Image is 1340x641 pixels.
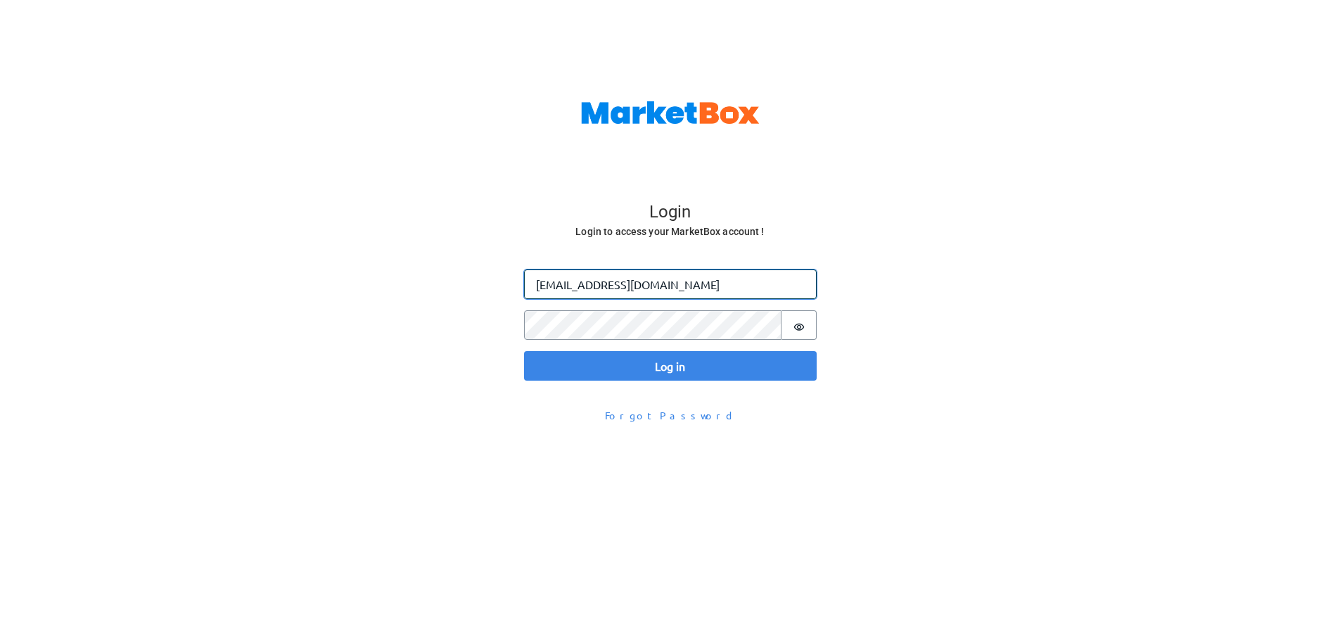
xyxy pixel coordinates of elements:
[524,351,817,381] button: Log in
[525,202,815,223] h4: Login
[781,310,817,340] button: Show password
[524,269,817,299] input: Enter your email
[525,223,815,241] h6: Login to access your MarketBox account !
[596,403,745,428] button: Forgot Password
[581,101,760,124] img: MarketBox logo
